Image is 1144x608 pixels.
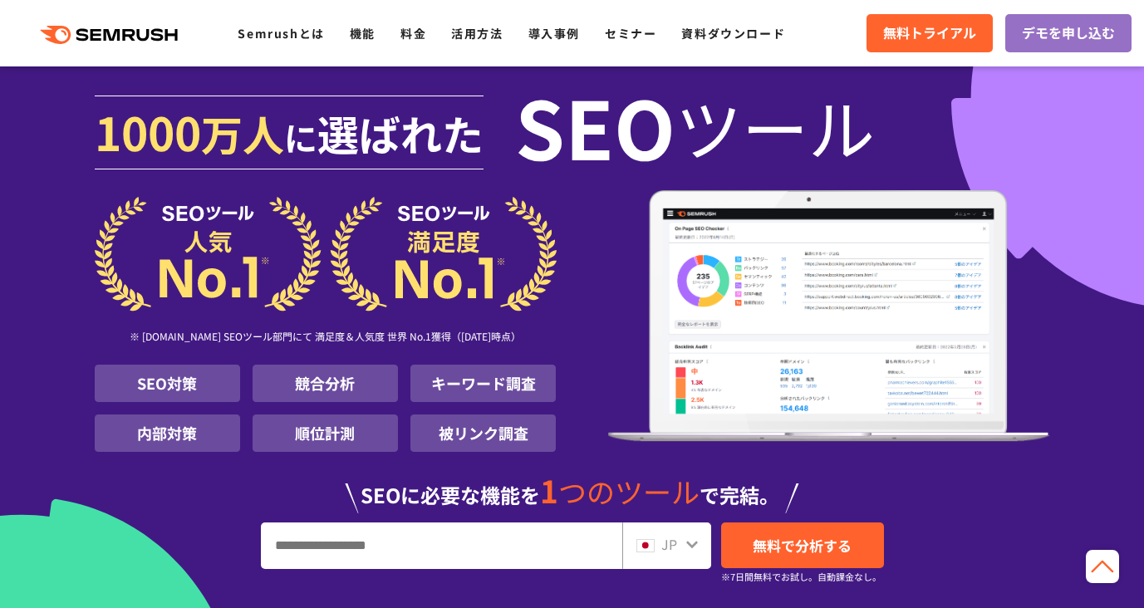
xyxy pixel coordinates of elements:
li: 競合分析 [253,365,398,402]
li: キーワード調査 [410,365,556,402]
a: 導入事例 [528,25,580,42]
span: デモを申し込む [1022,22,1115,44]
span: ツール [675,93,875,159]
a: 料金 [400,25,426,42]
span: JP [661,534,677,554]
span: 選ばれた [317,103,484,163]
span: 1000 [95,98,201,164]
li: 内部対策 [95,414,240,452]
input: URL、キーワードを入力してください [262,523,621,568]
span: で完結。 [700,480,779,509]
a: 資料ダウンロード [681,25,785,42]
a: 無料トライアル [867,14,993,52]
li: 順位計測 [253,414,398,452]
span: に [284,113,317,161]
span: SEO [515,93,675,159]
span: つのツール [558,471,700,512]
a: 活用方法 [451,25,503,42]
span: 万人 [201,103,284,163]
a: 機能 [350,25,376,42]
a: 無料で分析する [721,522,884,568]
span: 無料トライアル [883,22,976,44]
span: 1 [540,468,558,512]
a: Semrushとは [238,25,324,42]
a: デモを申し込む [1005,14,1132,52]
span: 無料で分析する [753,535,852,556]
li: SEO対策 [95,365,240,402]
small: ※7日間無料でお試し。自動課金なし。 [721,569,881,585]
div: ※ [DOMAIN_NAME] SEOツール部門にて 満足度＆人気度 世界 No.1獲得（[DATE]時点） [95,311,557,365]
a: セミナー [605,25,656,42]
div: SEOに必要な機能を [95,458,1050,513]
li: 被リンク調査 [410,414,556,452]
